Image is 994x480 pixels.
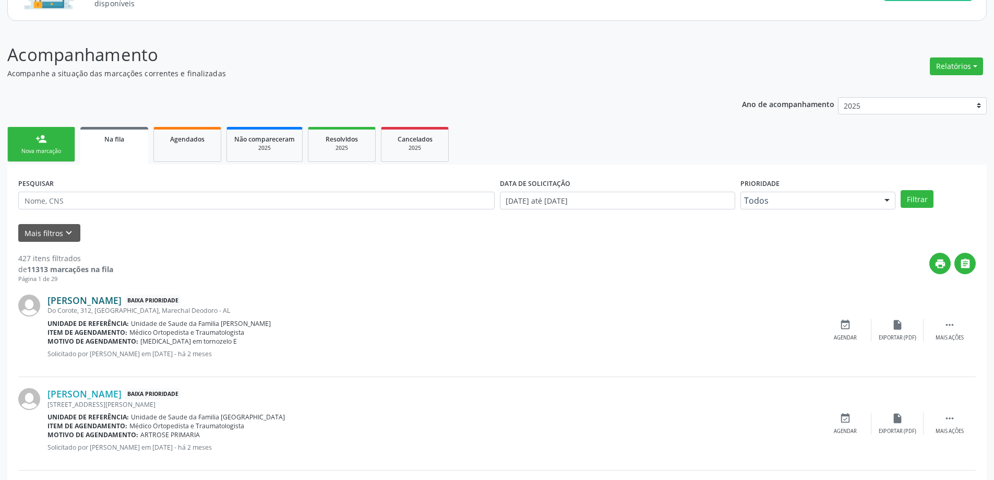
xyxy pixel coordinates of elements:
[834,428,857,435] div: Agendar
[125,295,181,306] span: Baixa Prioridade
[63,227,75,239] i: keyboard_arrow_down
[47,328,127,337] b: Item de agendamento:
[740,175,780,192] label: Prioridade
[18,175,54,192] label: PESQUISAR
[389,144,441,152] div: 2025
[935,258,946,270] i: print
[104,135,124,144] span: Na fila
[234,135,295,144] span: Não compareceram
[18,264,113,275] div: de
[892,413,903,424] i: insert_drive_file
[879,334,916,342] div: Exportar (PDF)
[47,400,819,409] div: [STREET_ADDRESS][PERSON_NAME]
[47,430,138,439] b: Motivo de agendamento:
[18,388,40,410] img: img
[500,192,735,209] input: Selecione um intervalo
[954,253,976,274] button: 
[47,413,129,422] b: Unidade de referência:
[140,430,200,439] span: ARTROSE PRIMARIA
[47,306,819,315] div: Do Corote, 312, [GEOGRAPHIC_DATA], Marechal Deodoro - AL
[840,319,851,331] i: event_available
[936,334,964,342] div: Mais ações
[18,192,495,209] input: Nome, CNS
[47,388,122,400] a: [PERSON_NAME]
[140,337,237,346] span: [MEDICAL_DATA] em tornozelo E
[18,224,80,242] button: Mais filtroskeyboard_arrow_down
[960,258,971,270] i: 
[47,337,138,346] b: Motivo de agendamento:
[47,319,129,328] b: Unidade de referência:
[930,57,983,75] button: Relatórios
[170,135,205,144] span: Agendados
[326,135,358,144] span: Resolvidos
[47,295,122,306] a: [PERSON_NAME]
[47,422,127,430] b: Item de agendamento:
[500,175,570,192] label: DATA DE SOLICITAÇÃO
[125,389,181,400] span: Baixa Prioridade
[47,443,819,452] p: Solicitado por [PERSON_NAME] em [DATE] - há 2 meses
[892,319,903,331] i: insert_drive_file
[18,295,40,317] img: img
[129,328,244,337] span: Médico Ortopedista e Traumatologista
[7,68,693,79] p: Acompanhe a situação das marcações correntes e finalizadas
[129,422,244,430] span: Médico Ortopedista e Traumatologista
[879,428,916,435] div: Exportar (PDF)
[234,144,295,152] div: 2025
[27,264,113,274] strong: 11313 marcações na fila
[7,42,693,68] p: Acompanhamento
[834,334,857,342] div: Agendar
[18,275,113,284] div: Página 1 de 29
[929,253,951,274] button: print
[18,253,113,264] div: 427 itens filtrados
[131,319,271,328] span: Unidade de Saude da Familia [PERSON_NAME]
[15,147,67,155] div: Nova marcação
[742,97,834,110] p: Ano de acompanhamento
[936,428,964,435] div: Mais ações
[316,144,368,152] div: 2025
[398,135,433,144] span: Cancelados
[840,413,851,424] i: event_available
[944,319,955,331] i: 
[744,195,874,206] span: Todos
[131,413,285,422] span: Unidade de Saude da Familia [GEOGRAPHIC_DATA]
[35,133,47,145] div: person_add
[901,190,933,208] button: Filtrar
[944,413,955,424] i: 
[47,349,819,358] p: Solicitado por [PERSON_NAME] em [DATE] - há 2 meses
